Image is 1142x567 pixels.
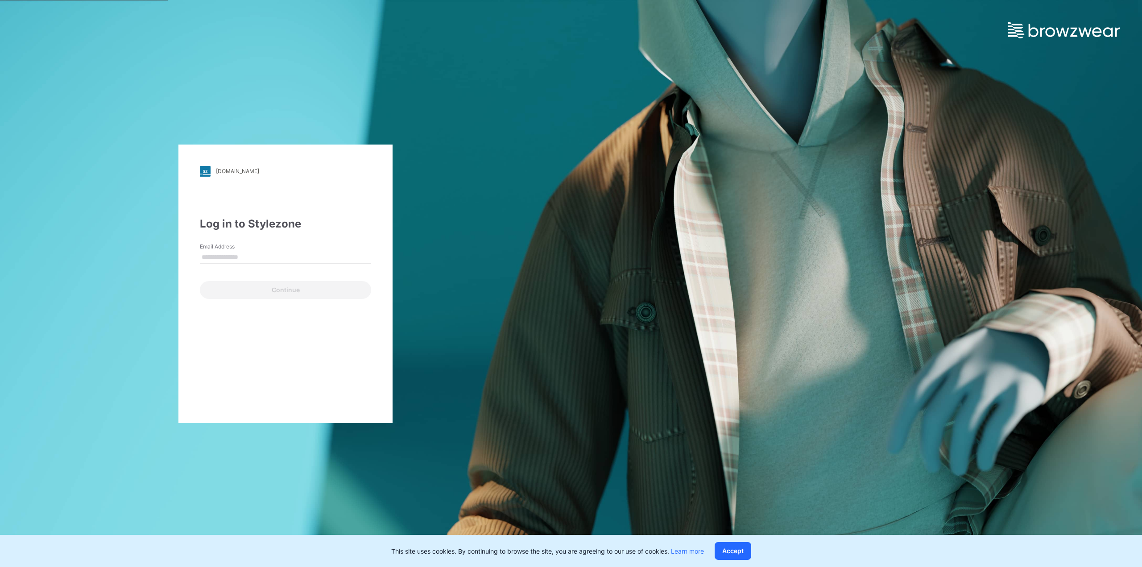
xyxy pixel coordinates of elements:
button: Accept [715,542,751,560]
a: Learn more [671,547,704,555]
p: This site uses cookies. By continuing to browse the site, you are agreeing to our use of cookies. [391,546,704,556]
label: Email Address [200,243,262,251]
img: stylezone-logo.562084cfcfab977791bfbf7441f1a819.svg [200,166,211,177]
img: browzwear-logo.e42bd6dac1945053ebaf764b6aa21510.svg [1008,22,1120,38]
a: [DOMAIN_NAME] [200,166,371,177]
div: Log in to Stylezone [200,216,371,232]
div: [DOMAIN_NAME] [216,168,259,174]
